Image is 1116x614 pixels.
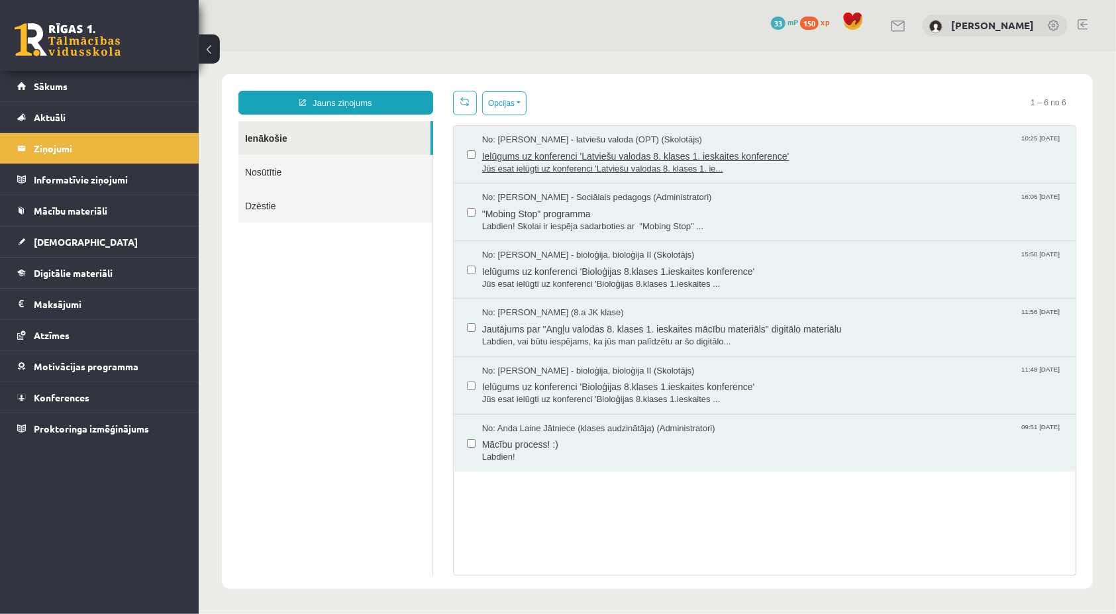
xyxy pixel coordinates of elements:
[283,198,496,211] span: No: [PERSON_NAME] - bioloģija, bioloģija II (Skolotājs)
[821,17,829,27] span: xp
[800,17,836,27] a: 150 xp
[283,211,864,227] span: Ielūgums uz konferenci 'Bioloģijas 8.klases 1.ieskaites konference'
[34,391,89,403] span: Konferences
[15,23,121,56] a: Rīgas 1. Tālmācības vidusskola
[283,140,513,153] span: No: [PERSON_NAME] - Sociālais pedagogs (Administratori)
[283,83,503,95] span: No: [PERSON_NAME] - latviešu valoda (OPT) (Skolotājs)
[283,372,517,384] span: No: Anda Laine Jātniece (klases audzinātāja) (Administratori)
[283,40,328,64] button: Opcijas
[283,285,864,297] span: Labdien, vai būtu iespējams, ka jūs man palīdzētu ar šo digitālo...
[34,205,107,217] span: Mācību materiāli
[17,195,182,226] a: Mācību materiāli
[17,133,182,164] a: Ziņojumi
[800,17,819,30] span: 150
[283,384,864,400] span: Mācību process! :)
[283,256,425,268] span: No: [PERSON_NAME] (8.a JK klase)
[820,140,864,150] span: 16:06 [DATE]
[283,227,864,240] span: Jūs esat ielūgti uz konferenci 'Bioloģijas 8.klases 1.ieskaites ...
[283,83,864,124] a: No: [PERSON_NAME] - latviešu valoda (OPT) (Skolotājs) 10:25 [DATE] Ielūgums uz konferenci 'Latvie...
[929,20,942,33] img: Estere Apaļka
[17,413,182,444] a: Proktoringa izmēģinājums
[283,314,496,327] span: No: [PERSON_NAME] - bioloģija, bioloģija II (Skolotājs)
[283,170,864,182] span: Labdien! Skolai ir iespēja sadarboties ar "Mobing Stop" ...
[34,267,113,279] span: Digitālie materiāli
[34,133,182,164] legend: Ziņojumi
[283,342,864,355] span: Jūs esat ielūgti uz konferenci 'Bioloģijas 8.klases 1.ieskaites ...
[17,164,182,195] a: Informatīvie ziņojumi
[40,104,234,138] a: Nosūtītie
[34,423,149,435] span: Proktoringa izmēģinājums
[283,112,864,125] span: Jūs esat ielūgti uz konferenci 'Latviešu valodas 8. klases 1. ie...
[17,102,182,132] a: Aktuāli
[17,71,182,101] a: Sākums
[283,372,864,413] a: No: Anda Laine Jātniece (klases audzinātāja) (Administratori) 09:51 [DATE] Mācību process! :) Lab...
[771,17,786,30] span: 33
[283,268,864,285] span: Jautājums par "Angļu valodas 8. klases 1. ieskaites mācību materiāls" digitālo materiālu
[283,198,864,239] a: No: [PERSON_NAME] - bioloģija, bioloģija II (Skolotājs) 15:50 [DATE] Ielūgums uz konferenci 'Biol...
[283,95,864,112] span: Ielūgums uz konferenci 'Latviešu valodas 8. klases 1. ieskaites konference'
[283,314,864,355] a: No: [PERSON_NAME] - bioloģija, bioloģija II (Skolotājs) 11:48 [DATE] Ielūgums uz konferenci 'Biol...
[17,258,182,288] a: Digitālie materiāli
[34,289,182,319] legend: Maksājumi
[771,17,798,27] a: 33 mP
[283,400,864,413] span: Labdien!
[283,326,864,342] span: Ielūgums uz konferenci 'Bioloģijas 8.klases 1.ieskaites konference'
[820,83,864,93] span: 10:25 [DATE]
[17,227,182,257] a: [DEMOGRAPHIC_DATA]
[34,80,68,92] span: Sākums
[17,289,182,319] a: Maksājumi
[823,40,878,64] span: 1 – 6 no 6
[34,360,138,372] span: Motivācijas programma
[34,164,182,195] legend: Informatīvie ziņojumi
[820,256,864,266] span: 11:56 [DATE]
[34,111,66,123] span: Aktuāli
[283,140,864,181] a: No: [PERSON_NAME] - Sociālais pedagogs (Administratori) 16:06 [DATE] "Mobing Stop" programma Labd...
[40,70,232,104] a: Ienākošie
[34,236,138,248] span: [DEMOGRAPHIC_DATA]
[17,351,182,382] a: Motivācijas programma
[820,314,864,324] span: 11:48 [DATE]
[34,329,70,341] span: Atzīmes
[820,198,864,208] span: 15:50 [DATE]
[40,138,234,172] a: Dzēstie
[283,153,864,170] span: "Mobing Stop" programma
[283,256,864,297] a: No: [PERSON_NAME] (8.a JK klase) 11:56 [DATE] Jautājums par "Angļu valodas 8. klases 1. ieskaites...
[787,17,798,27] span: mP
[17,382,182,413] a: Konferences
[17,320,182,350] a: Atzīmes
[951,19,1034,32] a: [PERSON_NAME]
[40,40,234,64] a: Jauns ziņojums
[820,372,864,382] span: 09:51 [DATE]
